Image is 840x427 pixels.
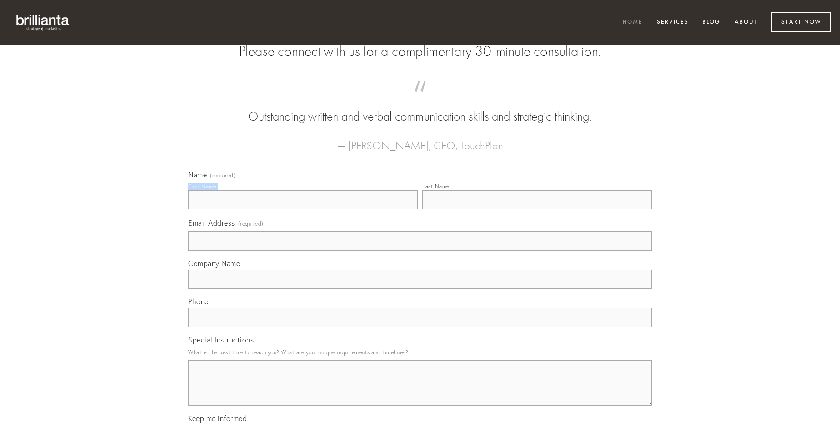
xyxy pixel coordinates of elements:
[617,15,649,30] a: Home
[422,183,450,190] div: Last Name
[203,90,637,108] span: “
[9,9,77,35] img: brillianta - research, strategy, marketing
[188,43,652,60] h2: Please connect with us for a complimentary 30-minute consultation.
[203,90,637,126] blockquote: Outstanding written and verbal communication skills and strategic thinking.
[188,259,240,268] span: Company Name
[188,335,254,344] span: Special Instructions
[651,15,695,30] a: Services
[238,217,264,230] span: (required)
[771,12,831,32] a: Start Now
[188,183,216,190] div: First Name
[210,173,235,178] span: (required)
[188,346,652,358] p: What is the best time to reach you? What are your unique requirements and timelines?
[188,170,207,179] span: Name
[188,218,235,227] span: Email Address
[188,414,247,423] span: Keep me informed
[203,126,637,155] figcaption: — [PERSON_NAME], CEO, TouchPlan
[729,15,764,30] a: About
[188,297,209,306] span: Phone
[696,15,726,30] a: Blog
